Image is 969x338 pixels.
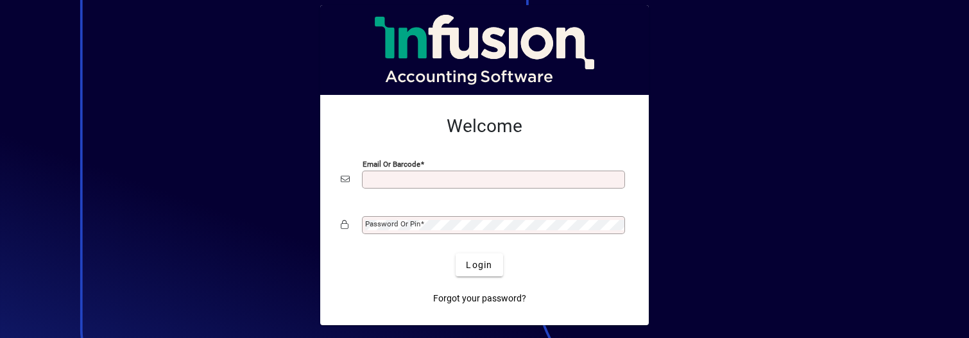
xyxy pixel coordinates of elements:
[365,219,420,228] mat-label: Password or Pin
[363,160,420,169] mat-label: Email or Barcode
[466,258,492,272] span: Login
[456,253,502,276] button: Login
[341,115,628,137] h2: Welcome
[433,292,526,305] span: Forgot your password?
[428,287,531,310] a: Forgot your password?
